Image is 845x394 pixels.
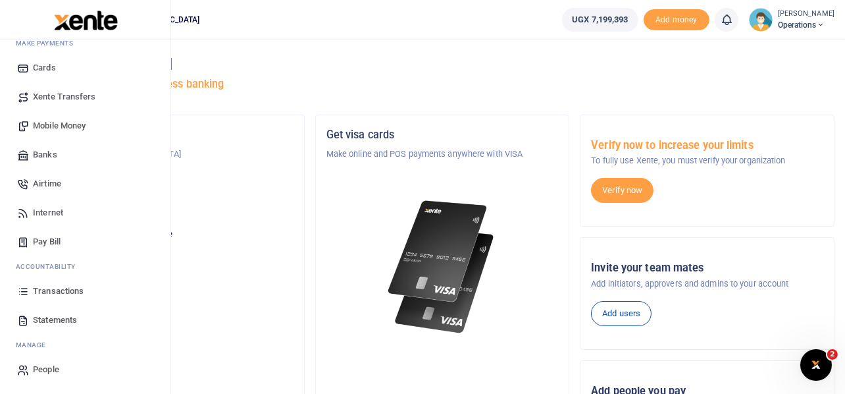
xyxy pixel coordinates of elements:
[33,148,57,161] span: Banks
[11,111,160,140] a: Mobile Money
[61,199,294,212] p: Operations
[557,8,643,32] li: Wallet ballance
[11,140,160,169] a: Banks
[33,119,86,132] span: Mobile Money
[11,256,160,277] li: Ac
[326,128,559,142] h5: Get visa cards
[384,192,500,342] img: xente-_physical_cards.png
[33,235,61,248] span: Pay Bill
[827,349,838,360] span: 2
[33,177,61,190] span: Airtime
[26,262,76,271] span: countability
[591,178,653,203] a: Verify now
[800,349,832,381] iframe: Intercom live chat
[61,244,294,258] h5: UGX 7,199,393
[644,9,709,31] span: Add money
[591,154,823,167] p: To fully use Xente, you must verify your organization
[562,8,638,32] a: UGX 7,199,393
[22,38,74,48] span: ake Payments
[11,227,160,256] a: Pay Bill
[33,206,63,219] span: Internet
[11,198,160,227] a: Internet
[54,11,118,30] img: logo-large
[591,277,823,291] p: Add initiators, approvers and admins to your account
[326,148,559,161] p: Make online and POS payments anywhere with VISA
[591,139,823,152] h5: Verify now to increase your limits
[61,128,294,142] h5: Organization
[644,9,709,31] li: Toup your wallet
[749,8,834,32] a: profile-user [PERSON_NAME] Operations
[11,306,160,335] a: Statements
[33,90,96,103] span: Xente Transfers
[572,13,628,26] span: UGX 7,199,393
[749,8,773,32] img: profile-user
[33,363,59,376] span: People
[33,61,56,74] span: Cards
[11,53,160,82] a: Cards
[50,57,834,71] h4: Hello [PERSON_NAME]
[61,179,294,192] h5: Account
[591,262,823,275] h5: Invite your team mates
[778,19,834,31] span: Operations
[33,285,84,298] span: Transactions
[53,14,118,24] a: logo-small logo-large logo-large
[644,14,709,24] a: Add money
[11,33,160,53] li: M
[778,9,834,20] small: [PERSON_NAME]
[11,82,160,111] a: Xente Transfers
[61,228,294,241] p: Your current account balance
[11,335,160,355] li: M
[11,169,160,198] a: Airtime
[11,355,160,384] a: People
[61,148,294,161] p: NURTURE [GEOGRAPHIC_DATA]
[11,277,160,306] a: Transactions
[591,301,652,326] a: Add users
[33,314,77,327] span: Statements
[22,340,47,350] span: anage
[50,78,834,91] h5: Welcome to better business banking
